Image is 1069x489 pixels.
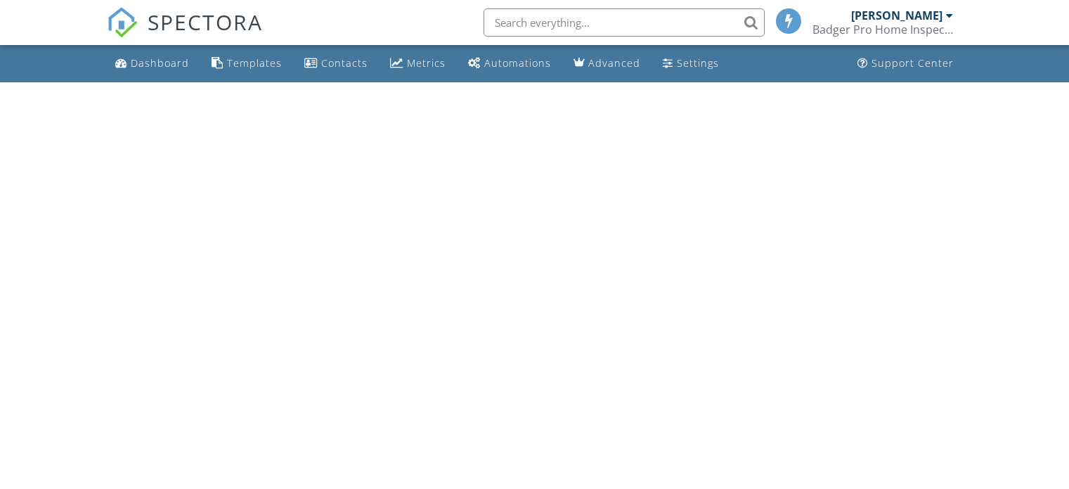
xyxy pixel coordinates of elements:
[110,51,195,77] a: Dashboard
[568,51,646,77] a: Advanced
[299,51,373,77] a: Contacts
[588,56,640,70] div: Advanced
[484,56,551,70] div: Automations
[107,19,263,49] a: SPECTORA
[321,56,368,70] div: Contacts
[131,56,189,70] div: Dashboard
[851,8,942,23] div: [PERSON_NAME]
[462,51,557,77] a: Automations (Basic)
[872,56,954,70] div: Support Center
[148,7,263,37] span: SPECTORA
[657,51,725,77] a: Settings
[852,51,959,77] a: Support Center
[677,56,719,70] div: Settings
[812,23,953,37] div: Badger Pro Home Inspection llc
[206,51,287,77] a: Templates
[384,51,451,77] a: Metrics
[107,7,138,38] img: The Best Home Inspection Software - Spectora
[407,56,446,70] div: Metrics
[227,56,282,70] div: Templates
[484,8,765,37] input: Search everything...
